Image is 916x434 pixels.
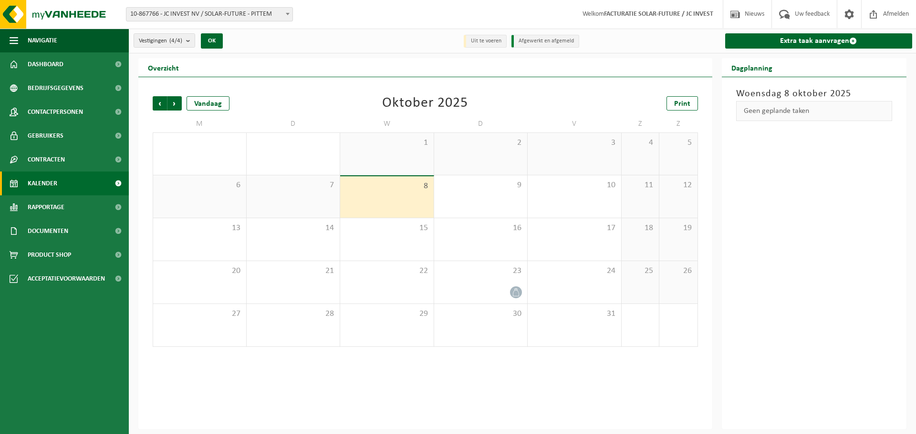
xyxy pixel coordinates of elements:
span: Navigatie [28,29,57,52]
span: 11 [626,180,655,191]
span: Documenten [28,219,68,243]
h3: Woensdag 8 oktober 2025 [736,87,893,101]
li: Afgewerkt en afgemeld [511,35,579,48]
span: 18 [626,223,655,233]
span: 13 [158,223,241,233]
span: 2 [439,138,523,148]
div: Oktober 2025 [382,96,468,111]
td: Z [659,115,697,132]
span: Vestigingen [139,34,182,48]
span: 1 [345,138,429,148]
span: 23 [439,266,523,276]
span: 4 [626,138,655,148]
td: D [247,115,341,132]
span: Contracten [28,148,65,172]
span: 28 [251,309,335,319]
span: 31 [532,309,616,319]
span: 30 [439,309,523,319]
span: Product Shop [28,243,71,267]
span: 25 [626,266,655,276]
h2: Dagplanning [722,58,782,77]
span: 29 [345,309,429,319]
span: 17 [532,223,616,233]
span: Volgende [167,96,182,111]
span: 14 [251,223,335,233]
span: 24 [532,266,616,276]
strong: FACTURATIE SOLAR-FUTURE / JC INVEST [604,10,713,18]
li: Uit te voeren [464,35,507,48]
span: 3 [532,138,616,148]
span: 9 [439,180,523,191]
td: M [153,115,247,132]
span: 26 [664,266,692,276]
span: Vorige [153,96,167,111]
a: Print [666,96,698,111]
span: 10 [532,180,616,191]
span: 12 [664,180,692,191]
span: 22 [345,266,429,276]
span: Bedrijfsgegevens [28,76,83,100]
span: Dashboard [28,52,63,76]
span: 6 [158,180,241,191]
div: Geen geplande taken [736,101,893,121]
span: 10-867766 - JC INVEST NV / SOLAR-FUTURE - PITTEM [126,7,293,21]
span: 27 [158,309,241,319]
span: 21 [251,266,335,276]
td: W [340,115,434,132]
button: OK [201,33,223,49]
td: V [528,115,622,132]
div: Vandaag [187,96,229,111]
span: Kalender [28,172,57,195]
span: 16 [439,223,523,233]
span: 10-867766 - JC INVEST NV / SOLAR-FUTURE - PITTEM [126,8,292,21]
h2: Overzicht [138,58,188,77]
span: 7 [251,180,335,191]
button: Vestigingen(4/4) [134,33,195,48]
span: 8 [345,181,429,192]
a: Extra taak aanvragen [725,33,913,49]
span: Print [674,100,690,108]
span: Gebruikers [28,124,63,148]
span: 19 [664,223,692,233]
span: 15 [345,223,429,233]
td: D [434,115,528,132]
span: 5 [664,138,692,148]
span: Rapportage [28,195,64,219]
span: Acceptatievoorwaarden [28,267,105,291]
td: Z [622,115,660,132]
count: (4/4) [169,38,182,44]
span: 20 [158,266,241,276]
span: Contactpersonen [28,100,83,124]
